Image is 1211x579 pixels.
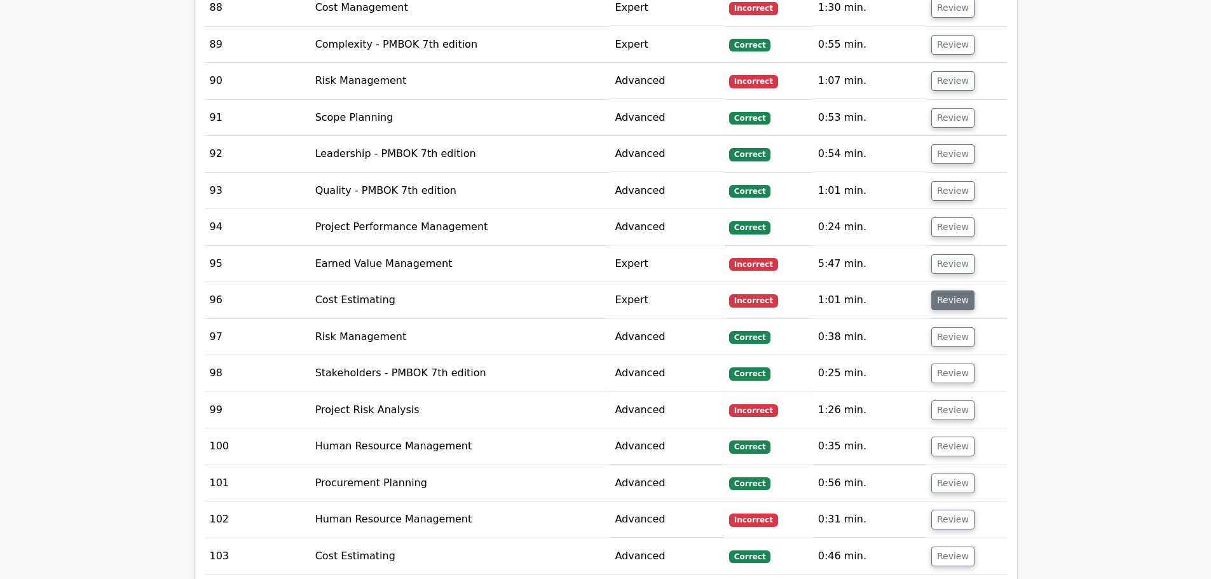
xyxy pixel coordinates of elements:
td: 0:35 min. [813,428,926,465]
td: 99 [205,392,310,428]
span: Correct [729,221,770,234]
span: Correct [729,367,770,380]
td: Expert [610,27,724,63]
span: Incorrect [729,258,778,271]
td: Human Resource Management [310,501,610,538]
td: Advanced [610,465,724,501]
td: 103 [205,538,310,575]
td: Project Performance Management [310,209,610,245]
span: Incorrect [729,75,778,88]
td: Expert [610,282,724,318]
td: 101 [205,465,310,501]
td: Human Resource Management [310,428,610,465]
button: Review [931,108,975,128]
td: Advanced [610,538,724,575]
button: Review [931,181,975,201]
span: Correct [729,440,770,453]
button: Review [931,547,975,566]
td: Advanced [610,428,724,465]
button: Review [931,364,975,383]
button: Review [931,473,975,493]
span: Incorrect [729,404,778,417]
td: 94 [205,209,310,245]
button: Review [931,290,975,310]
span: Incorrect [729,294,778,307]
td: 0:46 min. [813,538,926,575]
td: 93 [205,173,310,209]
td: Cost Estimating [310,282,610,318]
td: 100 [205,428,310,465]
td: 0:56 min. [813,465,926,501]
td: 1:07 min. [813,63,926,99]
button: Review [931,71,975,91]
td: Risk Management [310,319,610,355]
td: 0:38 min. [813,319,926,355]
td: Stakeholders - PMBOK 7th edition [310,355,610,392]
td: Advanced [610,173,724,209]
span: Correct [729,39,770,51]
td: Advanced [610,501,724,538]
span: Incorrect [729,2,778,15]
td: 0:54 min. [813,136,926,172]
td: 96 [205,282,310,318]
td: Leadership - PMBOK 7th edition [310,136,610,172]
td: Project Risk Analysis [310,392,610,428]
td: 92 [205,136,310,172]
td: 5:47 min. [813,246,926,282]
td: 1:01 min. [813,173,926,209]
td: Advanced [610,392,724,428]
span: Correct [729,148,770,161]
button: Review [931,437,975,456]
span: Correct [729,550,770,563]
td: 1:26 min. [813,392,926,428]
td: 102 [205,501,310,538]
td: Cost Estimating [310,538,610,575]
td: Procurement Planning [310,465,610,501]
td: 0:53 min. [813,100,926,136]
td: Quality - PMBOK 7th edition [310,173,610,209]
td: 0:24 min. [813,209,926,245]
td: 0:55 min. [813,27,926,63]
td: 0:31 min. [813,501,926,538]
button: Review [931,510,975,529]
td: Complexity - PMBOK 7th edition [310,27,610,63]
button: Review [931,35,975,55]
td: Advanced [610,136,724,172]
td: 98 [205,355,310,392]
td: 1:01 min. [813,282,926,318]
td: Advanced [610,209,724,245]
span: Correct [729,477,770,490]
td: 0:25 min. [813,355,926,392]
td: 90 [205,63,310,99]
td: Risk Management [310,63,610,99]
button: Review [931,327,975,347]
td: Advanced [610,355,724,392]
td: 91 [205,100,310,136]
td: Earned Value Management [310,246,610,282]
td: 97 [205,319,310,355]
td: Advanced [610,100,724,136]
span: Correct [729,331,770,344]
span: Incorrect [729,514,778,526]
span: Correct [729,112,770,125]
td: 95 [205,246,310,282]
td: Advanced [610,319,724,355]
span: Correct [729,185,770,198]
button: Review [931,144,975,164]
td: Expert [610,246,724,282]
button: Review [931,254,975,274]
button: Review [931,217,975,237]
button: Review [931,400,975,420]
td: Advanced [610,63,724,99]
td: 89 [205,27,310,63]
td: Scope Planning [310,100,610,136]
